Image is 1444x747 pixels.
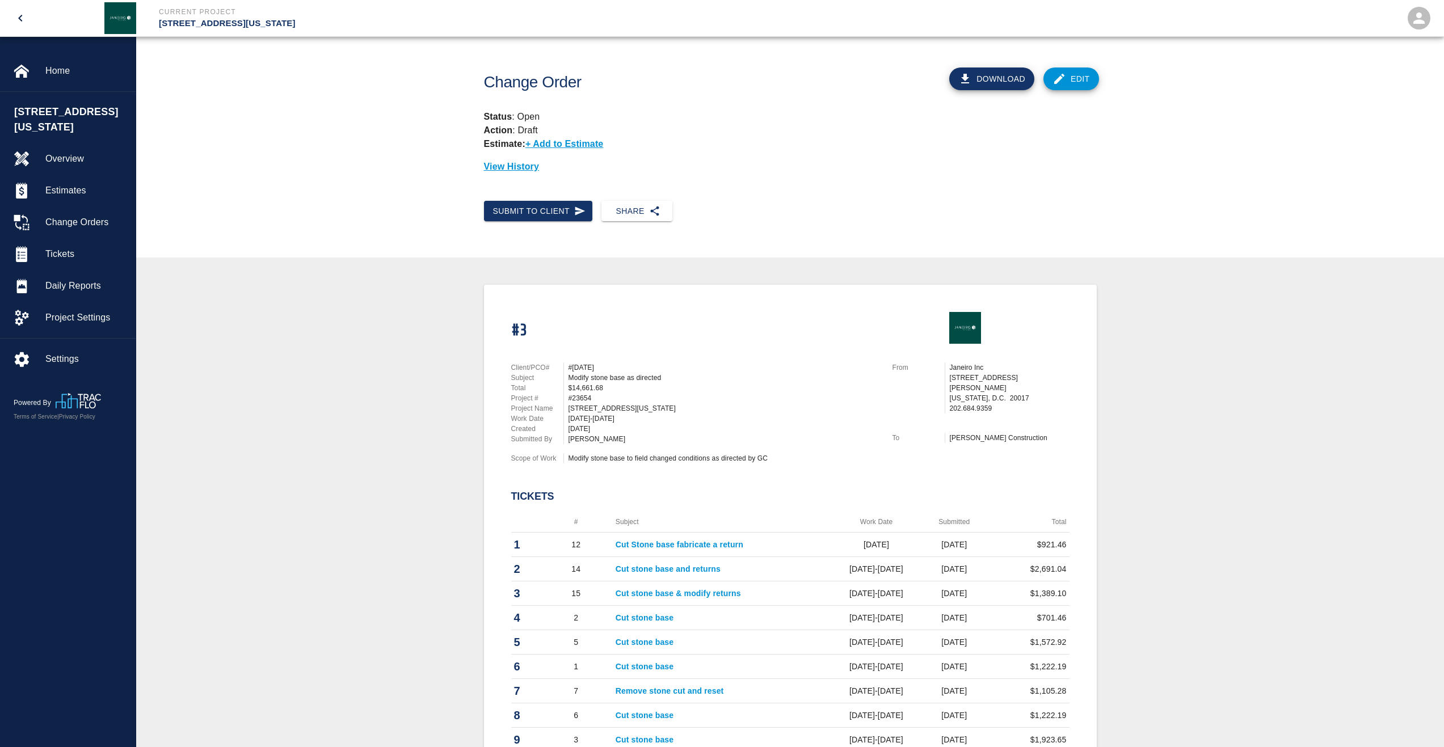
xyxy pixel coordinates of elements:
[540,655,613,679] td: 1
[828,606,924,630] td: [DATE]-[DATE]
[14,413,57,420] a: Terms of Service
[540,581,613,606] td: 15
[924,630,984,655] td: [DATE]
[828,703,924,728] td: [DATE]-[DATE]
[511,453,563,463] p: Scope of Work
[924,655,984,679] td: [DATE]
[569,413,879,424] div: [DATE]-[DATE]
[45,152,127,166] span: Overview
[924,606,984,630] td: [DATE]
[924,581,984,606] td: [DATE]
[1387,693,1444,747] iframe: Chat Widget
[484,73,837,92] h1: Change Order
[984,581,1070,606] td: $1,389.10
[984,557,1070,581] td: $2,691.04
[984,703,1070,728] td: $1,222.19
[616,564,721,573] a: Cut stone base and returns
[950,362,1070,373] p: Janeiro Inc
[950,373,1070,403] p: [STREET_ADDRESS][PERSON_NAME] [US_STATE], D.C. 20017
[616,711,673,720] a: Cut stone base
[514,560,537,577] p: 2
[984,679,1070,703] td: $1,105.28
[569,403,879,413] div: [STREET_ADDRESS][US_STATE]
[828,533,924,557] td: [DATE]
[616,540,743,549] a: Cut Stone base fabricate a return
[828,512,924,533] th: Work Date
[484,112,512,121] strong: Status
[984,512,1070,533] th: Total
[984,533,1070,557] td: $921.46
[514,682,537,699] p: 7
[828,679,924,703] td: [DATE]-[DATE]
[984,606,1070,630] td: $701.46
[569,362,879,373] div: #[DATE]
[511,403,563,413] p: Project Name
[159,7,784,17] p: Current Project
[540,533,613,557] td: 12
[45,247,127,261] span: Tickets
[14,398,56,408] p: Powered By
[828,557,924,581] td: [DATE]-[DATE]
[14,104,130,135] span: [STREET_ADDRESS][US_STATE]
[924,679,984,703] td: [DATE]
[924,533,984,557] td: [DATE]
[569,424,879,434] div: [DATE]
[511,413,563,424] p: Work Date
[511,373,563,383] p: Subject
[511,424,563,434] p: Created
[45,64,127,78] span: Home
[924,557,984,581] td: [DATE]
[949,67,1034,90] button: Download
[525,139,604,149] p: + Add to Estimate
[949,312,981,344] img: Janeiro Inc
[924,512,984,533] th: Submitted
[511,491,1070,503] h2: Tickets
[45,352,127,366] span: Settings
[59,413,95,420] a: Privacy Policy
[950,433,1070,443] p: [PERSON_NAME] Construction
[601,201,672,222] button: Share
[45,279,127,293] span: Daily Reports
[45,184,127,197] span: Estimates
[57,413,59,420] span: |
[892,362,945,373] p: From
[511,434,563,444] p: Submitted By
[828,581,924,606] td: [DATE]-[DATE]
[56,393,101,408] img: TracFlo
[159,17,784,30] p: [STREET_ADDRESS][US_STATE]
[540,512,613,533] th: #
[514,707,537,724] p: 8
[104,2,136,34] img: Janeiro Inc
[511,321,528,340] h1: #3
[924,703,984,728] td: [DATE]
[484,110,1097,124] p: : Open
[484,125,513,135] strong: Action
[45,311,127,324] span: Project Settings
[540,703,613,728] td: 6
[484,124,1097,137] p: : Draft
[616,613,673,622] a: Cut stone base
[540,606,613,630] td: 2
[511,383,563,393] p: Total
[828,630,924,655] td: [DATE]-[DATE]
[514,536,537,553] p: 1
[569,434,879,444] div: [PERSON_NAME]
[616,662,673,671] a: Cut stone base
[569,393,879,403] div: #23654
[616,735,673,744] a: Cut stone base
[984,655,1070,679] td: $1,222.19
[511,393,563,403] p: Project #
[616,589,741,598] a: Cut stone base & modify returns
[540,557,613,581] td: 14
[828,655,924,679] td: [DATE]-[DATE]
[7,5,34,32] button: open drawer
[613,512,828,533] th: Subject
[484,139,525,149] strong: Estimate:
[569,373,879,383] div: Modify stone base as directed
[616,686,724,695] a: Remove stone cut and reset
[514,634,537,651] p: 5
[511,362,563,373] p: Client/PCO#
[484,160,1097,174] p: View History
[892,433,945,443] p: To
